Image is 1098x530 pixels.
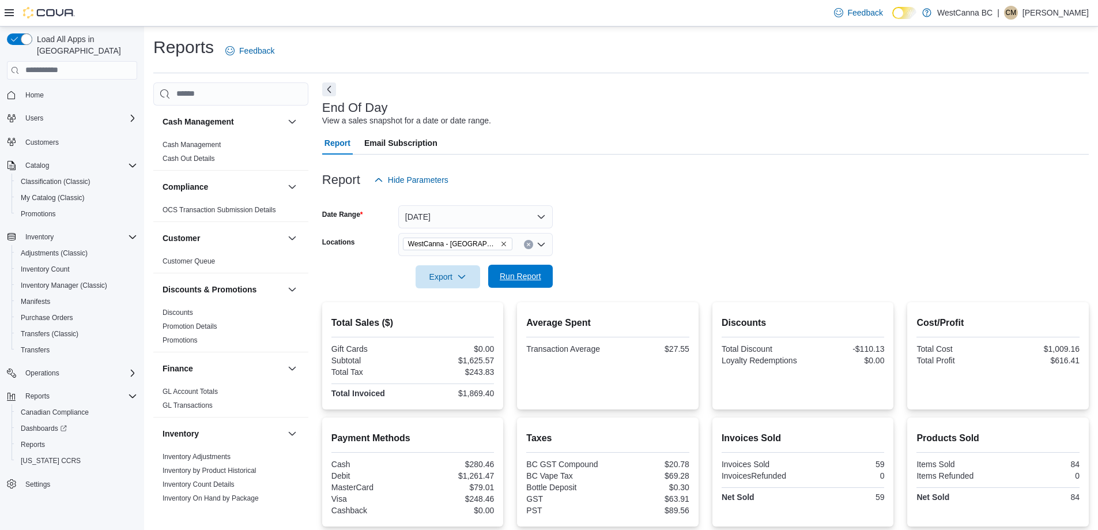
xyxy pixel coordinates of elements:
span: Reports [25,392,50,401]
button: [DATE] [398,205,553,228]
span: Feedback [239,45,274,57]
div: Total Tax [331,367,410,377]
a: My Catalog (Classic) [16,191,89,205]
div: Debit [331,471,410,480]
span: CM [1006,6,1017,20]
span: Promotions [16,207,137,221]
button: Run Report [488,265,553,288]
div: View a sales snapshot for a date or date range. [322,115,491,127]
div: $280.46 [415,460,494,469]
span: Canadian Compliance [16,405,137,419]
div: Total Discount [722,344,801,354]
button: Classification (Classic) [12,174,142,190]
span: Manifests [16,295,137,309]
span: Inventory Count [21,265,70,274]
span: Transfers [21,345,50,355]
button: Reports [2,388,142,404]
button: Compliance [163,181,283,193]
a: Promotions [16,207,61,221]
div: Bottle Deposit [526,483,605,492]
div: BC GST Compound [526,460,605,469]
button: Settings [2,476,142,493]
div: $1,009.16 [1001,344,1080,354]
button: Operations [21,366,64,380]
span: Inventory Manager (Classic) [21,281,107,290]
button: Inventory Manager (Classic) [12,277,142,294]
a: Manifests [16,295,55,309]
div: $89.56 [610,506,689,515]
button: Inventory [163,428,283,439]
div: Loyalty Redemptions [722,356,801,365]
div: Discounts & Promotions [153,306,308,352]
span: GL Account Totals [163,387,218,396]
button: Export [416,265,480,288]
div: -$110.13 [805,344,884,354]
div: $1,869.40 [415,389,494,398]
div: BC Vape Tax [526,471,605,480]
button: Transfers (Classic) [12,326,142,342]
div: Total Profit [916,356,995,365]
div: Customer [153,254,308,273]
a: Classification (Classic) [16,175,95,189]
button: Finance [163,363,283,374]
div: PST [526,506,605,515]
h2: Total Sales ($) [331,316,495,330]
span: Feedback [848,7,883,18]
a: Cash Out Details [163,155,215,163]
span: Washington CCRS [16,454,137,468]
span: Settings [25,480,50,489]
h3: Report [322,173,360,187]
span: Report [325,131,350,155]
button: Next [322,82,336,96]
button: Reports [12,437,142,453]
span: OCS Transaction Submission Details [163,205,276,215]
a: Inventory Adjustments [163,453,231,461]
div: $0.00 [415,344,494,354]
a: GL Transactions [163,401,213,409]
span: Inventory On Hand by Package [163,494,259,503]
span: Hide Parameters [388,174,448,186]
button: Remove WestCanna - Broadway from selection in this group [500,240,507,247]
a: Promotion Details [163,322,217,330]
h2: Products Sold [916,431,1080,445]
span: My Catalog (Classic) [16,191,137,205]
span: WestCanna - [GEOGRAPHIC_DATA] [408,238,498,250]
div: Cashback [331,506,410,515]
h2: Invoices Sold [722,431,885,445]
span: Dark Mode [892,19,893,20]
span: Classification (Classic) [16,175,137,189]
span: GL Transactions [163,401,213,410]
button: Users [21,111,48,125]
span: Dashboards [21,424,67,433]
button: Cash Management [285,115,299,129]
div: Conrad MacDonald [1004,6,1018,20]
div: $616.41 [1001,356,1080,365]
div: 0 [805,471,884,480]
a: Discounts [163,309,193,317]
span: WestCanna - Broadway [403,238,512,250]
span: Dashboards [16,422,137,435]
a: Home [21,88,48,102]
div: Visa [331,494,410,503]
button: Purchase Orders [12,310,142,326]
span: Discounts [163,308,193,317]
button: Users [2,110,142,126]
span: Transfers [16,343,137,357]
span: Catalog [21,159,137,172]
h2: Payment Methods [331,431,495,445]
div: Cash Management [153,138,308,170]
button: Canadian Compliance [12,404,142,420]
div: Items Refunded [916,471,995,480]
button: Home [2,87,142,103]
a: Transfers [16,343,54,357]
h3: Customer [163,232,200,244]
h3: Discounts & Promotions [163,284,256,295]
span: Purchase Orders [21,313,73,322]
span: Customer Queue [163,257,215,266]
div: $63.91 [610,494,689,503]
button: Customers [2,133,142,150]
span: Inventory by Product Historical [163,466,256,475]
span: Inventory [25,232,54,242]
a: Settings [21,478,55,491]
div: $248.46 [415,494,494,503]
